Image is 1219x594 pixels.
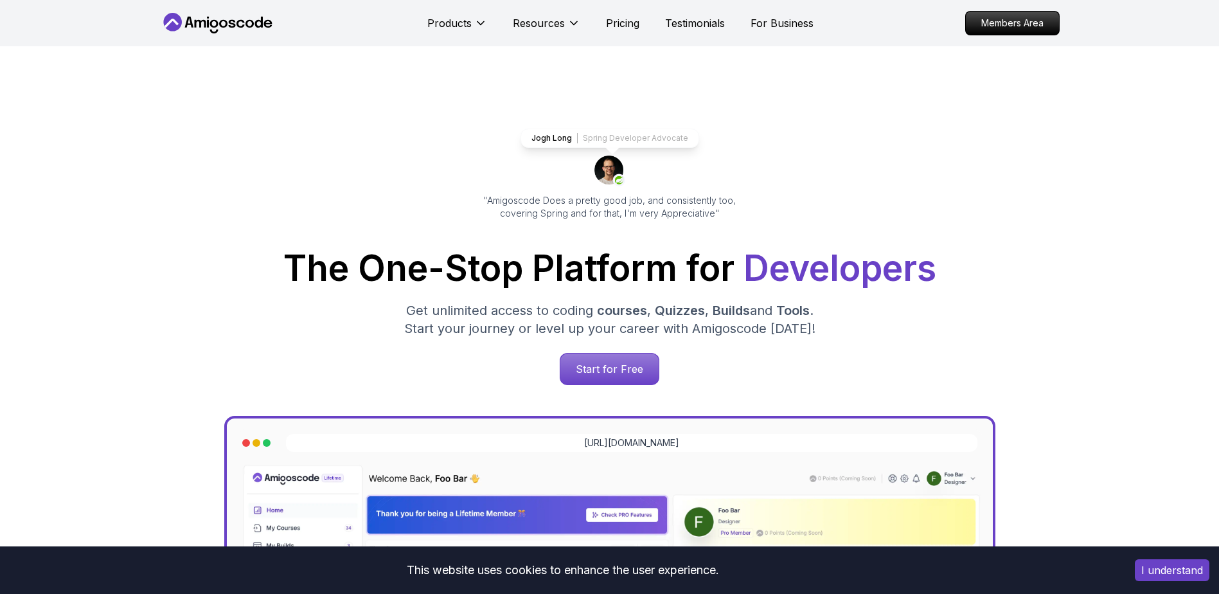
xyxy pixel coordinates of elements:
span: Developers [743,247,936,289]
span: Quizzes [655,303,705,318]
a: Start for Free [560,353,659,385]
button: Products [427,15,487,41]
a: [URL][DOMAIN_NAME] [584,437,679,449]
span: Tools [776,303,810,318]
p: Start for Free [560,354,659,384]
p: Resources [513,15,565,31]
h1: The One-Stop Platform for [170,251,1049,286]
img: josh long [594,156,625,186]
p: Members Area [966,12,1059,35]
button: Resources [513,15,580,41]
button: Accept cookies [1135,559,1209,581]
a: For Business [751,15,814,31]
div: This website uses cookies to enhance the user experience. [10,556,1116,584]
p: Spring Developer Advocate [583,133,688,143]
a: Testimonials [665,15,725,31]
p: Get unlimited access to coding , , and . Start your journey or level up your career with Amigosco... [394,301,826,337]
p: Products [427,15,472,31]
span: courses [597,303,647,318]
a: Members Area [965,11,1060,35]
p: "Amigoscode Does a pretty good job, and consistently too, covering Spring and for that, I'm very ... [466,194,754,220]
a: Pricing [606,15,639,31]
p: Jogh Long [531,133,572,143]
span: Builds [713,303,750,318]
